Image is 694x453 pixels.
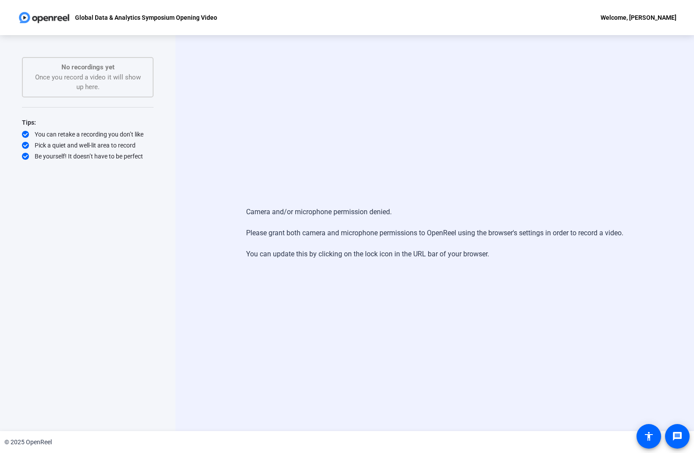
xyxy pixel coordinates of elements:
mat-icon: message [672,431,683,442]
p: No recordings yet [32,62,144,72]
p: Global Data & Analytics Symposium Opening Video [75,12,217,23]
mat-icon: accessibility [644,431,654,442]
div: Pick a quiet and well-lit area to record [22,141,154,150]
div: Tips: [22,117,154,128]
div: Once you record a video it will show up here. [32,62,144,92]
div: © 2025 OpenReel [4,438,52,447]
div: Welcome, [PERSON_NAME] [601,12,676,23]
div: You can retake a recording you don’t like [22,130,154,139]
div: Camera and/or microphone permission denied. Please grant both camera and microphone permissions t... [246,198,623,268]
div: Be yourself! It doesn’t have to be perfect [22,152,154,161]
img: OpenReel logo [18,9,71,26]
